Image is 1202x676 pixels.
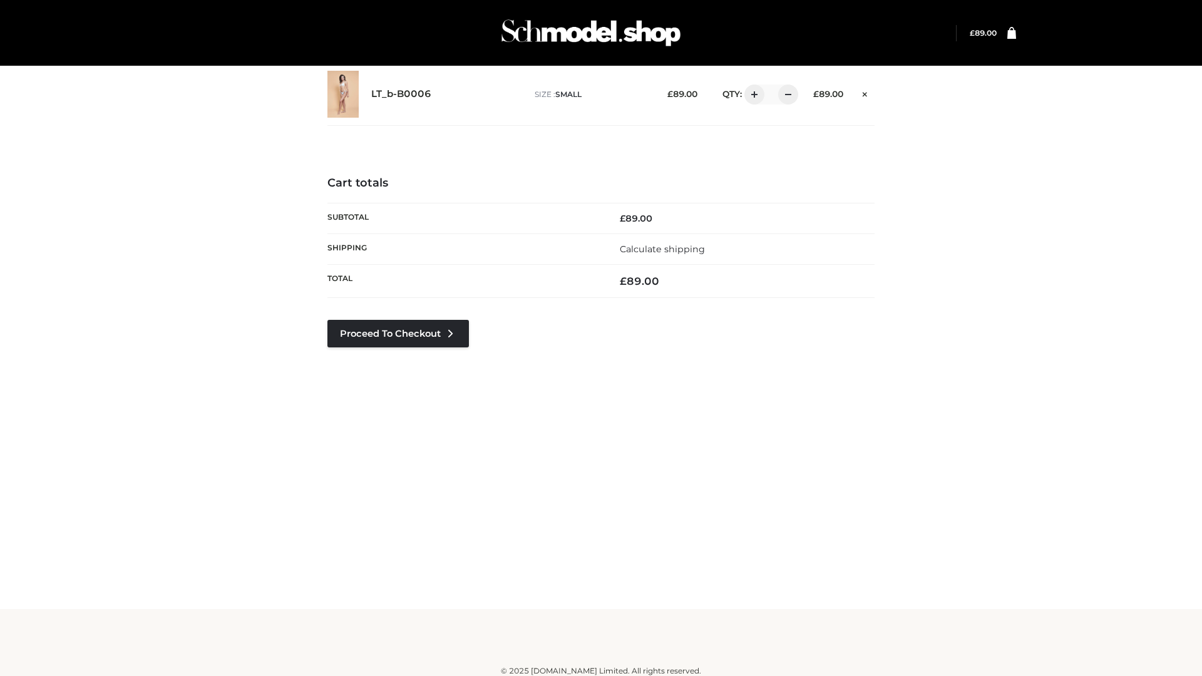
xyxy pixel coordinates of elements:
a: LT_b-B0006 [371,88,431,100]
bdi: 89.00 [667,89,697,99]
div: QTY: [710,84,794,105]
bdi: 89.00 [813,89,843,99]
th: Total [327,265,601,298]
span: £ [813,89,819,99]
span: £ [620,275,627,287]
span: SMALL [555,90,582,99]
span: £ [620,213,625,224]
a: Remove this item [856,84,875,101]
p: size : [535,89,648,100]
h4: Cart totals [327,177,875,190]
span: £ [970,28,975,38]
a: Proceed to Checkout [327,320,469,347]
bdi: 89.00 [620,213,652,224]
bdi: 89.00 [620,275,659,287]
a: £89.00 [970,28,997,38]
th: Subtotal [327,203,601,233]
span: £ [667,89,673,99]
a: Calculate shipping [620,243,705,255]
th: Shipping [327,233,601,264]
img: Schmodel Admin 964 [497,8,685,58]
bdi: 89.00 [970,28,997,38]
